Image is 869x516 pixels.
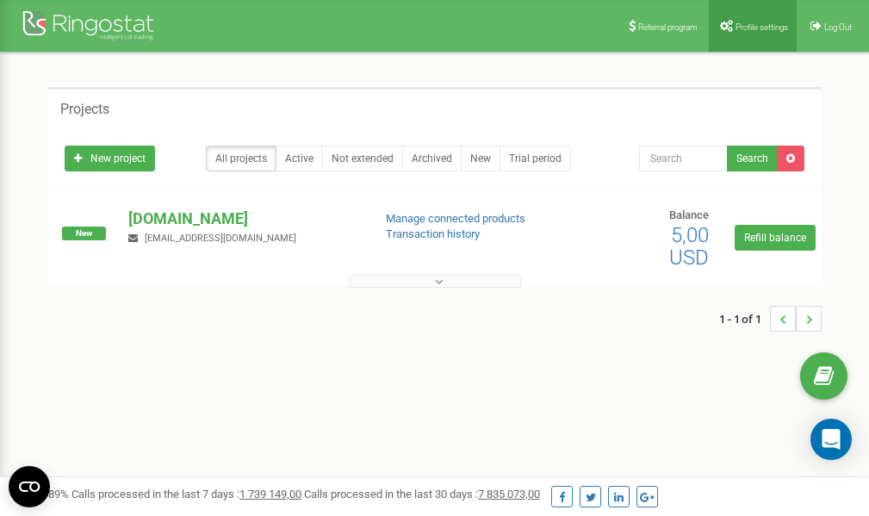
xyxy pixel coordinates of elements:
a: New project [65,146,155,171]
span: New [62,227,106,240]
a: Transaction history [386,227,480,240]
button: Search [727,146,778,171]
span: Calls processed in the last 7 days : [71,488,301,500]
a: Active [276,146,323,171]
nav: ... [719,289,822,349]
a: New [461,146,500,171]
h5: Projects [60,102,109,117]
span: Referral program [638,22,698,32]
span: Log Out [824,22,852,32]
u: 1 739 149,00 [239,488,301,500]
a: Not extended [322,146,403,171]
span: Balance [669,208,709,221]
button: Open CMP widget [9,466,50,507]
span: [EMAIL_ADDRESS][DOMAIN_NAME] [145,233,296,244]
span: 5,00 USD [669,223,709,270]
u: 7 835 073,00 [478,488,540,500]
a: Trial period [500,146,571,171]
p: [DOMAIN_NAME] [128,208,357,230]
span: Calls processed in the last 30 days : [304,488,540,500]
span: 1 - 1 of 1 [719,306,770,332]
a: Archived [402,146,462,171]
a: Manage connected products [386,212,525,225]
span: Profile settings [736,22,788,32]
a: Refill balance [735,225,816,251]
div: Open Intercom Messenger [810,419,852,460]
a: All projects [206,146,276,171]
input: Search [639,146,728,171]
